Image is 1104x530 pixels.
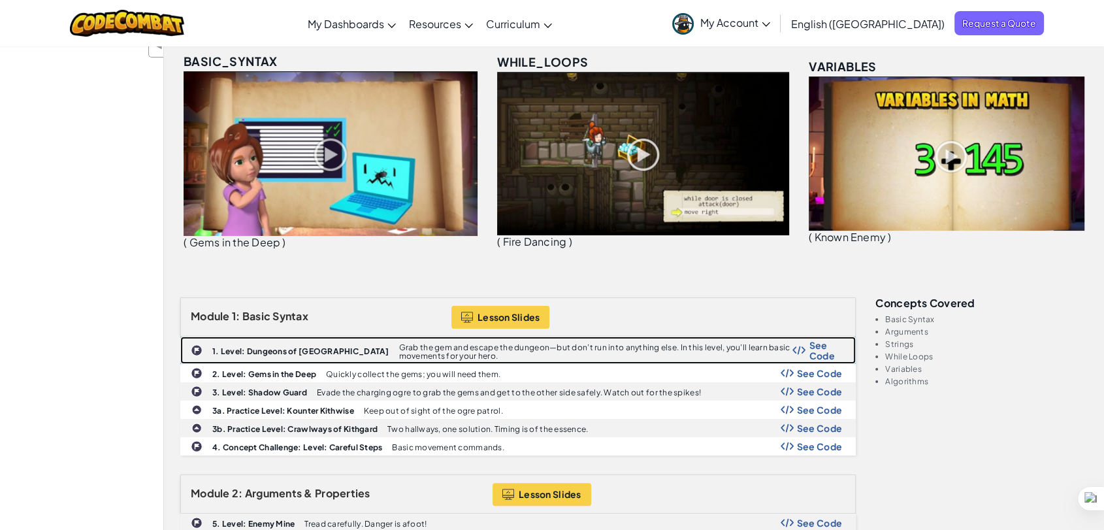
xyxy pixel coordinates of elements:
img: Show Code Logo [781,423,794,433]
b: 1. Level: Dungeons of [GEOGRAPHIC_DATA] [212,346,389,356]
li: Arguments [885,327,1088,336]
a: English ([GEOGRAPHIC_DATA]) [785,6,951,41]
img: IconPracticeLevel.svg [191,405,202,415]
span: Lesson Slides [478,312,540,322]
span: variables [809,59,877,74]
a: 2. Level: Gems in the Deep Quickly collect the gems; you will need them. Show Code Logo See Code [180,364,856,382]
span: Gems in the Deep [189,235,280,249]
img: Show Code Logo [792,346,805,355]
span: See Code [797,368,843,378]
span: See Code [797,441,843,452]
img: IconPracticeLevel.svg [191,423,202,433]
img: IconChallengeLevel.svg [191,517,203,529]
img: Show Code Logo [781,518,794,527]
p: Evade the charging ogre to grab the gems and get to the other side safely. Watch out for the spikes! [317,388,701,397]
img: Show Code Logo [781,387,794,396]
button: Lesson Slides [451,306,550,329]
p: Basic movement commands. [392,443,504,452]
li: Basic Syntax [885,315,1088,323]
img: IconChallengeLevel.svg [191,367,203,379]
span: Fire Dancing [502,235,566,248]
img: IconChallengeLevel.svg [191,440,203,452]
span: My Dashboards [308,17,384,31]
a: 4. Concept Challenge: Level: Careful Steps Basic movement commands. Show Code Logo See Code [180,437,856,455]
span: ( [809,230,812,244]
p: Quickly collect the gems; you will need them. [326,370,500,378]
span: See Code [797,518,843,528]
img: Show Code Logo [781,405,794,414]
a: Resources [402,6,479,41]
span: See Code [797,405,843,415]
span: Curriculum [486,17,540,31]
li: While Loops [885,352,1088,361]
button: Lesson Slides [493,483,591,506]
img: variables_unlocked.png [809,76,1084,231]
span: 1: [232,309,240,323]
span: 2: [232,486,243,500]
span: ) [282,235,285,249]
img: basic_syntax_unlocked.png [184,71,478,236]
img: Show Code Logo [781,369,794,378]
a: Request a Quote [954,11,1044,35]
b: 5. Level: Enemy Mine [212,519,295,529]
p: Grab the gem and escape the dungeon—but don’t run into anything else. In this level, you’ll learn... [399,343,793,360]
b: 4. Concept Challenge: Level: Careful Steps [212,442,382,452]
span: Known Enemy [814,230,886,244]
a: 3a. Practice Level: Kounter Kithwise Keep out of sight of the ogre patrol. Show Code Logo See Code [180,401,856,419]
img: IconChallengeLevel.svg [191,344,203,356]
a: My Account [666,3,777,44]
a: 3b. Practice Level: Crawlways of Kithgard Two hallways, one solution. Timing is of the essence. S... [180,419,856,437]
span: Arguments & Properties [245,486,370,500]
span: Basic Syntax [242,309,308,323]
span: Resources [409,17,461,31]
a: Curriculum [479,6,559,41]
span: ) [568,235,572,248]
p: Keep out of sight of the ogre patrol. [364,406,503,415]
img: CodeCombat logo [70,10,184,37]
b: 2. Level: Gems in the Deep [212,369,316,379]
span: ( [184,235,187,249]
a: My Dashboards [301,6,402,41]
li: Strings [885,340,1088,348]
a: 3. Level: Shadow Guard Evade the charging ogre to grab the gems and get to the other side safely.... [180,382,856,401]
li: Variables [885,365,1088,373]
span: basic_syntax [184,54,278,69]
span: ( [497,235,500,248]
span: See Code [809,340,842,361]
span: My Account [700,16,770,29]
h3: Concepts covered [875,297,1088,308]
span: ) [888,230,891,244]
b: 3a. Practice Level: Kounter Kithwise [212,406,354,416]
b: 3. Level: Shadow Guard [212,388,307,397]
img: avatar [672,13,694,35]
span: Module [191,309,230,323]
a: 1. Level: Dungeons of [GEOGRAPHIC_DATA] Grab the gem and escape the dungeon—but don’t run into an... [180,337,856,364]
span: Lesson Slides [519,489,581,499]
b: 3b. Practice Level: Crawlways of Kithgard [212,424,378,434]
img: while_loops_unlocked.png [497,72,789,235]
img: Show Code Logo [781,442,794,451]
img: IconChallengeLevel.svg [191,386,203,397]
span: while_loops [497,54,588,69]
li: Algorithms [885,377,1088,386]
span: See Code [797,386,843,397]
span: Module [191,486,230,500]
span: See Code [797,423,843,433]
p: Two hallways, one solution. Timing is of the essence. [387,425,588,433]
span: English ([GEOGRAPHIC_DATA]) [791,17,945,31]
p: Tread carefully. Danger is afoot! [304,520,427,528]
